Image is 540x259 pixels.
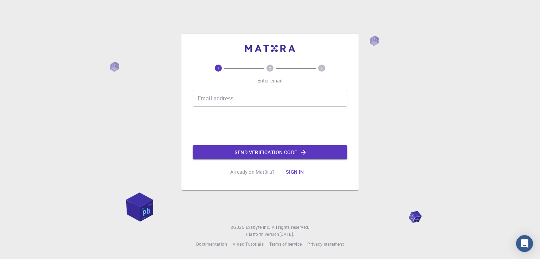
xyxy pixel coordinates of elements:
a: Exabyte Inc. [246,224,270,231]
a: [DATE]. [279,231,294,238]
a: Documentation [196,241,227,248]
span: Documentation [196,241,227,247]
text: 3 [321,66,323,71]
p: Already on Mat3ra? [230,168,275,175]
span: Privacy statement [307,241,344,247]
span: Terms of service [269,241,302,247]
span: © 2025 [231,224,245,231]
span: [DATE] . [279,231,294,237]
a: Terms of service [269,241,302,248]
a: Privacy statement [307,241,344,248]
button: Sign in [280,165,310,179]
iframe: reCAPTCHA [217,112,323,140]
span: All rights reserved. [272,224,309,231]
button: Send verification code [193,145,347,159]
span: Video Tutorials [233,241,264,247]
span: Platform version [246,231,279,238]
a: Video Tutorials [233,241,264,248]
div: Open Intercom Messenger [516,235,533,252]
text: 1 [217,66,219,71]
p: Enter email [257,77,283,84]
text: 2 [269,66,271,71]
span: Exabyte Inc. [246,224,270,230]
